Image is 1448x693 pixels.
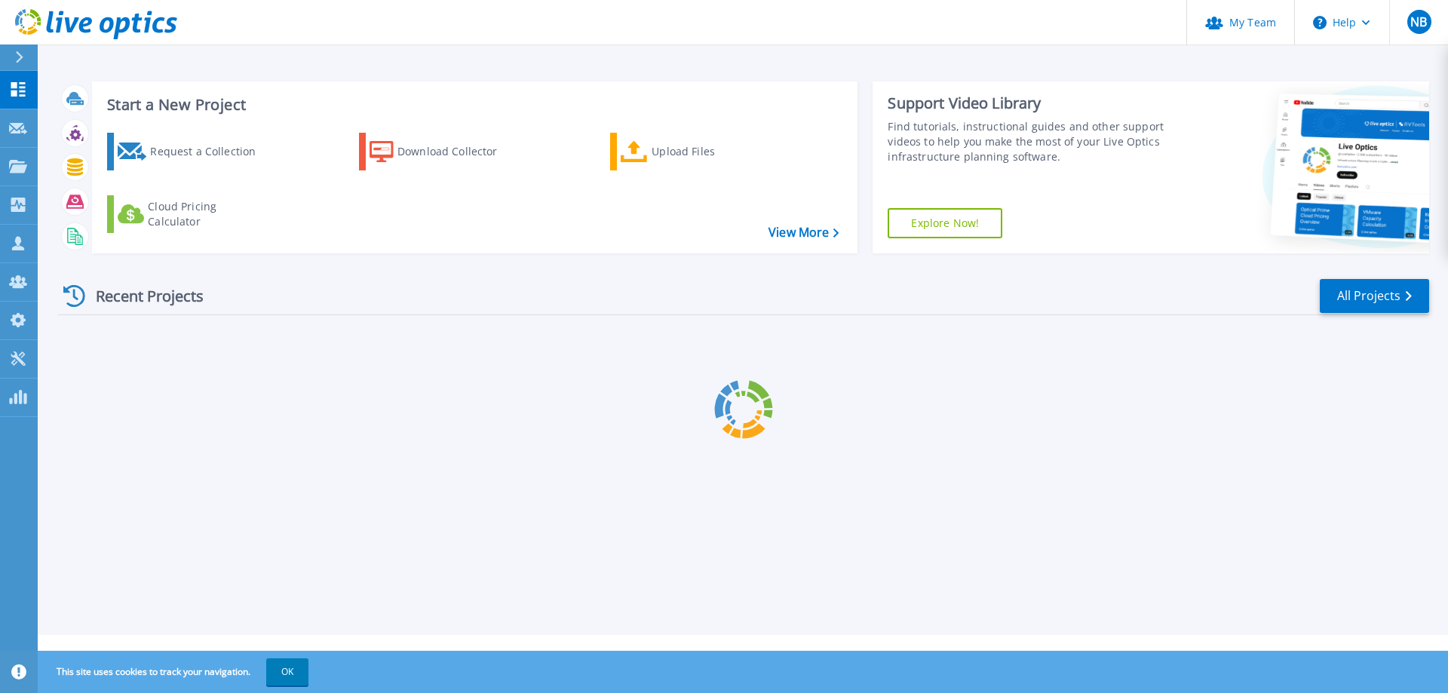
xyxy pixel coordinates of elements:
span: NB [1410,16,1427,28]
div: Find tutorials, instructional guides and other support videos to help you make the most of your L... [888,119,1171,164]
div: Request a Collection [150,136,271,167]
div: Support Video Library [888,94,1171,113]
div: Recent Projects [58,278,224,314]
a: Explore Now! [888,208,1002,238]
a: Upload Files [610,133,778,170]
a: View More [768,225,839,240]
div: Upload Files [652,136,772,167]
a: Download Collector [359,133,527,170]
a: All Projects [1320,279,1429,313]
div: Cloud Pricing Calculator [148,199,268,229]
a: Request a Collection [107,133,275,170]
button: OK [266,658,308,685]
h3: Start a New Project [107,97,839,113]
a: Cloud Pricing Calculator [107,195,275,233]
span: This site uses cookies to track your navigation. [41,658,308,685]
div: Download Collector [397,136,518,167]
